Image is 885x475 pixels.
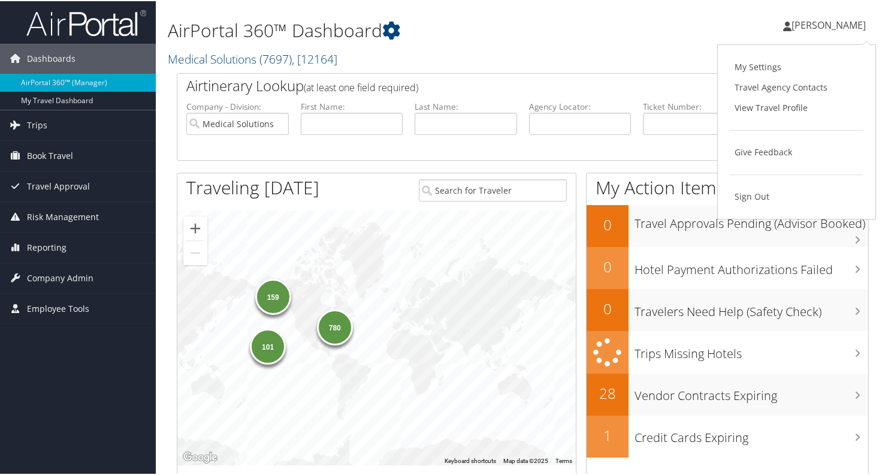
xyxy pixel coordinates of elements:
h2: 0 [587,297,629,318]
span: Company Admin [27,262,93,292]
a: Terms (opens in new tab) [555,456,572,463]
a: Trips Missing Hotels [587,330,869,372]
a: Medical Solutions [168,50,337,66]
label: Agency Locator: [529,100,632,112]
span: Travel Approval [27,170,90,200]
span: Employee Tools [27,293,89,323]
h2: 0 [587,255,629,276]
label: Ticket Number: [643,100,745,112]
img: airportal-logo.png [26,8,146,36]
h3: Credit Cards Expiring [635,422,869,445]
a: 0Hotel Payment Authorizations Failed [587,246,869,288]
span: Dashboards [27,43,75,73]
a: Give Feedback [730,141,863,161]
a: [PERSON_NAME] [783,6,878,42]
label: Last Name: [415,100,517,112]
h3: Vendor Contracts Expiring [635,380,869,403]
a: 0Travelers Need Help (Safety Check) [587,288,869,330]
span: , [ 12164 ] [292,50,337,66]
a: My Settings [730,56,863,76]
a: Travel Agency Contacts [730,76,863,97]
span: (at least one field required) [304,80,418,93]
h1: AirPortal 360™ Dashboard [168,17,641,42]
label: Company - Division: [186,100,289,112]
img: Google [180,449,220,464]
span: Reporting [27,232,67,261]
input: Search for Traveler [419,178,567,200]
h1: Traveling [DATE] [186,174,319,199]
h2: 1 [587,424,629,444]
h3: Travelers Need Help (Safety Check) [635,296,869,319]
h3: Hotel Payment Authorizations Failed [635,254,869,277]
a: Sign Out [730,185,863,206]
a: Open this area in Google Maps (opens a new window) [180,449,220,464]
h2: Airtinerary Lookup [186,74,802,95]
button: Keyboard shortcuts [445,456,496,464]
span: Book Travel [27,140,73,170]
span: ( 7697 ) [259,50,292,66]
span: Map data ©2025 [503,456,548,463]
a: 28Vendor Contracts Expiring [587,372,869,414]
h3: Trips Missing Hotels [635,338,869,361]
a: 0Travel Approvals Pending (Advisor Booked) [587,204,869,246]
a: View Travel Profile [730,97,863,117]
label: First Name: [301,100,403,112]
a: 1Credit Cards Expiring [587,414,869,456]
div: 780 [316,308,352,344]
span: Risk Management [27,201,99,231]
button: Zoom in [183,215,207,239]
h3: Travel Approvals Pending (Advisor Booked) [635,208,869,231]
h2: 28 [587,382,629,402]
div: 159 [255,278,291,314]
button: Zoom out [183,240,207,264]
span: [PERSON_NAME] [792,17,866,31]
h2: 0 [587,214,629,234]
span: Trips [27,109,47,139]
h1: My Action Items [587,174,869,199]
div: 101 [250,327,286,363]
